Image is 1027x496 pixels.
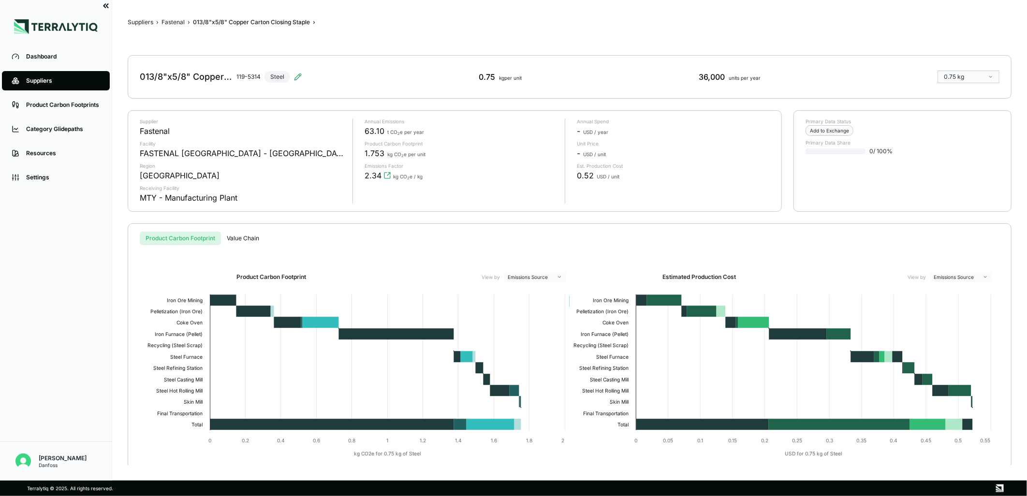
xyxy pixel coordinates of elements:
[504,272,566,282] button: Emissions Source
[610,399,629,405] text: Skin Mill
[596,354,629,360] text: Steel Furnace
[140,185,345,191] p: Receiving Facility
[188,18,190,26] span: ›
[354,451,421,457] text: kg CO2e for 0.75 kg of Steel
[167,297,203,304] text: Iron Ore Mining
[792,438,802,443] text: 0.25
[590,377,629,383] text: Steel Casting Mill
[583,151,606,157] span: USD / unit
[593,297,629,304] text: Iron Ore Mining
[526,438,532,443] text: 1.8
[26,149,100,157] div: Resources
[577,170,594,181] span: 0.52
[955,438,962,443] text: 0.5
[140,147,345,159] div: FASTENAL [GEOGRAPHIC_DATA] - [GEOGRAPHIC_DATA]
[387,129,424,135] span: t CO e per year
[128,18,153,26] button: Suppliers
[583,410,629,417] text: Final Transportation
[191,422,203,427] text: Total
[386,438,388,443] text: 1
[236,73,261,81] div: 119-5314
[930,272,992,282] button: Emissions Source
[14,19,98,34] img: Logo
[869,147,893,155] span: 0 / 100 %
[140,232,999,245] div: s
[401,154,404,158] sub: 2
[577,147,580,159] span: -
[153,365,203,371] text: Steel Refining Station
[15,453,31,469] img: Emily Calam
[140,71,233,83] div: 013/8"x5/8" Copper Carton Closing Staple
[387,151,425,157] span: kg CO e per unit
[697,438,703,443] text: 0.1
[39,462,87,468] div: Danfoss
[26,101,100,109] div: Product Carbon Footprints
[383,172,391,179] svg: View audit trail
[365,118,558,124] p: Annual Emissions
[577,118,770,124] p: Annual Spend
[140,118,345,124] p: Supplier
[617,422,629,427] text: Total
[155,331,203,337] text: Iron Furnace (Pellet)
[26,53,100,60] div: Dashboard
[277,438,285,443] text: 0.4
[236,273,306,281] h2: Product Carbon Footprint
[407,176,410,180] sub: 2
[140,125,170,137] div: Fastenal
[156,388,203,394] text: Steel Hot Rolling Mill
[728,438,737,443] text: 0.15
[221,232,265,245] button: Value Chain
[12,450,35,473] button: Open user button
[208,438,211,443] text: 0
[499,75,522,81] span: kg per unit
[482,274,500,280] label: View by
[980,438,990,443] text: 0.55
[826,438,833,443] text: 0.3
[365,170,381,181] span: 2.34
[39,454,87,462] div: [PERSON_NAME]
[582,388,629,394] text: Steel Hot Rolling Mill
[150,308,203,314] text: Pelletization (Iron Ore)
[393,174,423,179] span: kg CO e / kg
[597,174,619,179] span: USD / unit
[491,438,497,443] text: 1.6
[583,129,608,135] span: USD / year
[365,163,558,169] p: Emissions Factor
[761,438,768,443] text: 0.2
[634,438,637,443] text: 0
[479,71,522,83] div: 0.75
[806,125,853,136] div: Add to Exchange
[140,170,220,181] div: [GEOGRAPHIC_DATA]
[806,118,999,124] p: Primary Data Status
[455,438,462,443] text: 1.4
[938,71,999,83] button: 0.75 kg
[157,410,203,417] text: Final Transportation
[365,141,558,146] p: Product Carbon Footprint
[176,320,203,325] text: Coke Oven
[170,354,203,360] text: Steel Furnace
[577,141,770,146] p: Unit Price
[785,451,842,457] text: USD for 0.75 kg of Steel
[140,141,345,146] p: Facility
[161,18,185,26] button: Fastenal
[156,18,159,26] span: ›
[921,438,932,443] text: 0.45
[365,147,384,159] span: 1.753
[806,140,999,146] p: Primary Data Share
[26,77,100,85] div: Suppliers
[663,438,673,443] text: 0.05
[729,75,761,81] span: units per year
[184,399,203,405] text: Skin Mill
[602,320,629,325] text: Coke Oven
[581,331,629,337] text: Iron Furnace (Pellet)
[313,18,315,26] span: ›
[140,192,237,204] div: MTY - Manufacturing Plant
[662,273,736,281] h2: Estimated Production Cost
[140,163,345,169] p: Region
[313,438,320,443] text: 0.6
[890,438,898,443] text: 0.4
[26,125,100,133] div: Category Glidepaths
[365,125,384,137] span: 63.10
[164,377,203,383] text: Steel Casting Mill
[579,365,629,371] text: Steel Refining Station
